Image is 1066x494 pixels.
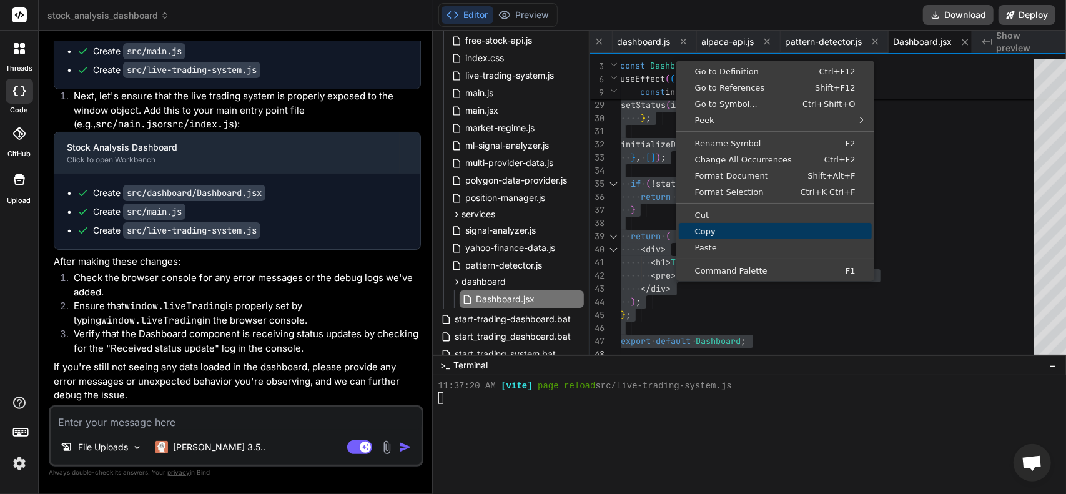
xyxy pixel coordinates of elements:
span: ; [741,335,746,347]
span: > [671,270,676,281]
span: stock_analysis_dashboard [47,9,169,22]
span: pre [656,270,671,281]
span: start-trading-dashboard.bat [454,312,573,327]
button: Download [923,5,994,25]
div: Create [93,224,260,237]
p: After making these changes: [54,255,421,269]
span: pattern-detector.js [786,36,862,48]
div: 43 [590,282,605,295]
code: src/dashboard/Dashboard.jsx [123,185,265,201]
span: => [726,60,736,71]
div: Create [93,205,185,218]
span: Dashboard [696,335,741,347]
code: src/main.js [123,204,185,220]
button: Editor [442,6,493,24]
span: ; [661,152,666,163]
span: ( [711,60,716,71]
img: Pick Models [132,442,142,453]
span: Dashboard.jsx [475,292,536,307]
span: } [631,204,636,215]
span: free-stock-api.js [465,33,534,48]
span: default [656,335,691,347]
div: Click to open Workbench [67,155,387,165]
label: threads [6,63,32,74]
span: main.js [465,86,495,101]
div: 35 [590,177,605,190]
code: window.liveTrading [124,300,225,312]
span: ! [651,178,656,189]
span: src/live-trading-system.js [596,380,732,392]
span: setStatus [621,99,666,111]
span: − [1049,359,1056,372]
div: 40 [590,243,605,256]
li: Ensure that is properly set by typing in the browser console. [64,299,421,327]
span: ; [636,296,641,307]
div: 30 [590,112,605,125]
span: ; [626,309,631,320]
div: Create [93,64,260,76]
span: ; [646,112,651,124]
div: Click to collapse the range. [606,243,622,256]
span: alpaca-api.js [702,36,754,48]
div: Click to collapse the range. [606,230,622,243]
span: status [656,178,686,189]
span: multi-provider-data.js [465,156,555,170]
label: GitHub [7,149,31,159]
span: const [621,60,646,71]
span: 6 [590,73,605,86]
span: initializeDashboard [621,139,716,150]
span: Trading [671,257,706,268]
span: main.jsx [465,103,500,118]
div: 32 [590,138,605,151]
span: start_trading_system.bat [454,347,558,362]
div: 36 [590,190,605,204]
p: File Uploads [78,441,128,453]
span: if [631,178,641,189]
label: Upload [7,195,31,206]
code: src/live-trading-system.js [123,222,260,239]
div: 31 [590,125,605,138]
code: window.liveTrading [101,314,202,327]
span: [ [646,152,651,163]
div: 29 [590,99,605,112]
span: initialStatus [671,99,736,111]
div: 45 [590,309,605,322]
span: ) [676,73,681,84]
div: 42 [590,269,605,282]
span: return [631,230,661,242]
span: ] [651,152,656,163]
div: 33 [590,151,605,164]
span: h1 [656,257,666,268]
code: src/main.js [123,43,185,59]
span: Dashboard [651,60,696,71]
div: Create [93,45,185,57]
button: Preview [493,6,555,24]
span: div [651,283,666,294]
span: return [641,191,671,202]
span: signal-analyzer.js [465,223,538,238]
span: { [676,270,681,281]
span: polygon-data-provider.js [465,173,569,188]
div: 47 [590,335,605,348]
span: < [641,244,646,255]
span: ( [671,73,676,84]
img: attachment [380,440,394,455]
span: div [646,244,661,255]
span: Terminal [454,359,488,372]
span: dashboard [462,275,506,288]
span: < [651,257,656,268]
span: ) [656,152,661,163]
span: ( [666,99,671,111]
div: Stock Analysis Dashboard [67,141,387,154]
span: < [676,191,681,202]
span: ( [646,178,651,189]
div: 37 [590,204,605,217]
span: ( [666,73,671,84]
p: If you're still not seeing any data loaded in the dashboard, please provide any error messages or... [54,360,421,403]
span: dashboard.js [618,36,671,48]
span: { [741,60,746,71]
span: export [621,335,651,347]
li: Next, let's ensure that the live trading system is properly exposed to the window object. Add thi... [64,89,421,132]
span: = [701,60,706,71]
span: > [666,257,671,268]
